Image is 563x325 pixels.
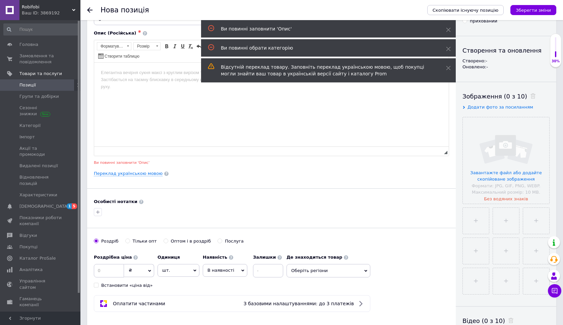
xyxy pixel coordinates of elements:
span: Замовлення та повідомлення [19,53,62,65]
div: Створено: - [462,58,550,64]
a: Створити таблицю [97,52,140,60]
span: Гаманець компанії [19,296,62,308]
span: шт. [158,264,199,277]
span: Ви повинні заповнити 'Опис' [94,160,149,165]
a: Переклад українською мовою [94,171,163,176]
span: Відновлення позицій [19,174,62,186]
div: Створення та оновлення [462,46,550,55]
span: 1 [67,203,72,209]
button: Чат з покупцем [548,284,561,298]
span: Характеристики [19,192,57,198]
div: Повернутися назад [87,7,92,13]
span: Управління сайтом [19,278,62,290]
a: Підкреслений (⌘+U) [179,43,186,50]
span: Опис (Російська) [94,30,136,36]
span: Оплатити частинами [113,301,165,306]
span: Головна [19,42,38,48]
b: Одиниця [158,255,180,260]
span: Robifobi [22,4,72,10]
button: Скопіювати існуючу позицію [427,5,504,15]
div: Роздріб [101,238,119,244]
span: Групи та добірки [19,93,59,100]
span: Форматування [97,43,125,50]
b: Роздрібна ціна [94,255,132,260]
span: Аналітика [19,267,43,273]
div: Послуга [225,238,244,244]
b: Де знаходиться товар [287,255,342,260]
a: Видалити форматування [187,43,194,50]
input: - [253,264,283,277]
span: Акції та промокоди [19,145,62,157]
span: 5 [72,203,77,209]
div: Кiлькiсть символiв [440,149,444,155]
span: Створити таблицю [104,54,139,59]
span: Відгуки [19,233,37,239]
div: Ваш ID: 3869192 [22,10,80,16]
div: Ви повинні обрати категорію [221,45,429,51]
div: 30% [550,59,561,64]
span: ₴ [129,268,132,273]
span: Видалені позиції [19,163,58,169]
div: Ви повинні заповнити 'Опис' [221,25,429,32]
span: З базовими налаштуваннями: до 3 платежів [244,301,354,306]
h1: Нова позиція [101,6,149,14]
span: ✱ [138,29,141,34]
a: Курсив (⌘+I) [171,43,178,50]
iframe: Редактор, 46180FD1-8DA5-43B5-B277-DFA10AE2FD57 [94,63,449,146]
b: Залишки [253,255,276,260]
input: Пошук [3,23,79,36]
span: Розмір [134,43,154,50]
span: Імпорт [19,134,35,140]
div: Оптом і в роздріб [171,238,211,244]
span: Скопіювати існуючу позицію [433,8,498,13]
span: Позиції [19,82,36,88]
span: Категорії [19,123,41,129]
span: [DEMOGRAPHIC_DATA] [19,203,69,209]
a: Жирний (⌘+B) [163,43,170,50]
a: Розмір [133,42,161,50]
button: Зберегти зміни [510,5,556,15]
input: 0 [94,264,124,277]
div: Відсутній переклад товару. Заповніть переклад українською мовою, щоб покупці могли знайти ваш тов... [221,64,429,77]
span: Товари та послуги [19,71,62,77]
div: Встановити «ціна від» [101,282,153,288]
i: Зберегти зміни [516,8,551,13]
b: Особисті нотатки [94,199,137,204]
span: Показники роботи компанії [19,215,62,227]
a: Форматування [97,42,131,50]
div: прихований [470,18,497,24]
div: Тільки опт [133,238,157,244]
span: Сезонні знижки [19,105,62,117]
span: Оберіть регіони [287,264,370,277]
div: Оновлено: - [462,64,550,70]
span: Додати фото за посиланням [467,105,533,110]
div: Зображення (0 з 10) [462,92,550,101]
span: Каталог ProSale [19,255,56,261]
a: Повернути (⌘+Z) [195,43,202,50]
span: Потягніть для зміни розмірів [444,151,447,154]
span: Відео (0 з 10) [462,317,505,324]
div: 30% Якість заповнення [550,34,561,67]
span: В наявності [207,268,234,273]
span: Покупці [19,244,38,250]
b: Наявність [203,255,227,260]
